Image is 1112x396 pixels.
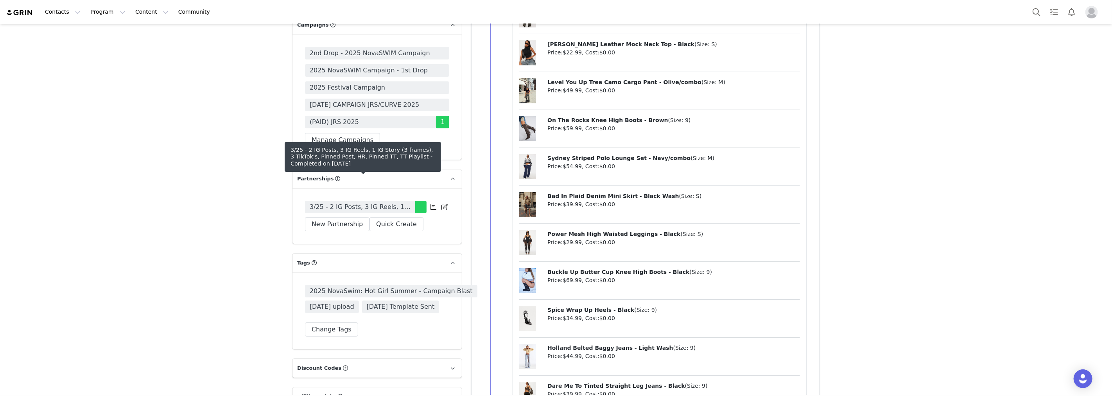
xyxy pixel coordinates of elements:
span: (PAID) JRS 2025 [310,117,359,127]
p: Price: , Cost: [547,238,800,247]
span: $22.99 [563,49,582,56]
p: ( ) [547,192,800,200]
p: Price: , Cost: [547,124,800,133]
span: $0.00 [599,315,615,321]
p: ( ) [547,306,800,314]
p: Price: , Cost: [547,49,800,57]
span: Level You Up Tree Camo Cargo Pant - Olive/combo [547,79,701,85]
span: Sit tight and relax until your order delivers! [19,63,121,70]
span: 2nd Drop - 2025 NovaSWIM Campaign [310,49,430,58]
span: $0.00 [599,277,615,283]
p: Price: , Cost: [547,276,800,284]
button: Notifications [1063,3,1080,21]
p: Hi [PERSON_NAME], You order has been accepted! [3,3,266,22]
span: Bad In Plaid Denim Mini Skirt - Black Wash [547,193,679,199]
span: 1 [436,116,449,128]
span: $0.00 [599,125,615,131]
span: $44.99 [563,353,582,359]
span: Holland Belted Baggy Jeans - Light Wash [547,345,673,351]
button: Change Tags [305,322,358,337]
button: Manage Campaigns [305,133,380,147]
p: Price: , Cost: [547,86,800,95]
p: Price: , Cost: [547,162,800,171]
span: $29.99 [563,239,582,245]
a: HERE [147,51,162,57]
span: [DATE] upload [305,301,359,313]
span: Power Mesh High Waisted Leggings - Black [547,231,680,237]
p: Price: , Cost: [547,314,800,322]
span: $0.00 [599,87,615,94]
button: Content [131,3,173,21]
span: Size: S [683,231,701,237]
span: $54.99 [563,163,582,169]
span: Tags [297,259,310,267]
a: Community [174,3,218,21]
span: [PERSON_NAME] Leather Mock Neck Top - Black [547,41,694,47]
span: Size: S [681,193,699,199]
span: [DATE] CAMPAIGN JRS/CURVE 2025 [310,100,419,110]
a: 3/25 - 2 IG Posts, 3 IG Reels, 1 IG Story (3 frames), 3 TikTok's, Pinned Post, HR, Pinned TT, TT ... [305,201,415,213]
button: Program [86,3,130,21]
strong: Next Steps: [3,39,33,45]
p: ( ) [547,40,800,49]
span: Partnerships [297,175,334,183]
span: $0.00 [599,353,615,359]
span: Size: S [697,41,715,47]
span: $34.99 [563,315,582,321]
span: 2025 NovaSWIM Campaign - 1st Drop [310,66,428,75]
p: ( ) [547,154,800,162]
span: 2025 Festival Campaign [310,83,385,92]
button: Quick Create [369,217,423,231]
span: Size: 9 [670,117,689,123]
button: New Partnership [305,217,369,231]
span: Size: 9 [687,383,705,389]
span: $39.99 [563,201,582,207]
a: Tasks [1046,3,1063,21]
span: Like & comment on at least 3 posts on our Instagram [19,51,162,57]
span: Spice Wrap Up Heels - Black [547,307,634,313]
img: placeholder-profile.jpg [1085,6,1098,18]
div: Open Intercom Messenger [1074,369,1092,388]
span: Discount Codes [297,364,341,372]
p: Price: , Cost: [547,352,800,360]
span: $69.99 [563,277,582,283]
button: Contacts [40,3,85,21]
span: Size: 9 [637,307,655,313]
p: Please stay in touch with your account manager once you receive your package. [3,27,266,34]
span: 2025 NovaSwim: Hot Girl Summer - Campaign Blast [305,285,477,297]
span: Size: M [693,155,712,161]
span: $0.00 [599,239,615,245]
p: Price: , Cost: [547,200,800,209]
span: Buckle Up Butter Cup Knee High Boots - Black [547,269,689,275]
span: $0.00 [599,49,615,56]
p: ( ) [547,78,800,86]
button: Profile [1081,6,1106,18]
span: Sydney Striped Polo Lounge Set - Navy/combo [547,155,691,161]
span: Dare Me To Tinted Straight Leg Jeans - Black [547,383,685,389]
p: ( ) [547,116,800,124]
span: $0.00 [599,163,615,169]
p: ( ) [547,382,800,390]
span: $49.99 [563,87,582,94]
span: On The Rocks Knee High Boots - Brown [547,117,668,123]
span: $0.00 [599,201,615,207]
div: 3/25 - 2 IG Posts, 3 IG Reels, 1 IG Story (3 frames), 3 TikTok's, Pinned Post, HR, Pinned TT, TT ... [291,147,435,167]
span: Campaigns [297,21,329,29]
p: ( ) [547,230,800,238]
span: 3/25 - 2 IG Posts, 3 IG Reels, 1 IG Story (3 frames), 3 TikTok's, Pinned Post, HR, Pinned TT, TT ... [310,202,411,212]
p: ( ) [547,344,800,352]
p: ( ) [547,268,800,276]
button: Search [1028,3,1045,21]
span: Size: 9 [692,269,710,275]
span: $59.99 [563,125,582,131]
img: grin logo [6,9,34,16]
span: [DATE] Template Sent [362,301,439,313]
span: Size: 9 [675,345,694,351]
span: Size: M [704,79,723,85]
span: Ensure this link is in your bio: [19,57,90,63]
